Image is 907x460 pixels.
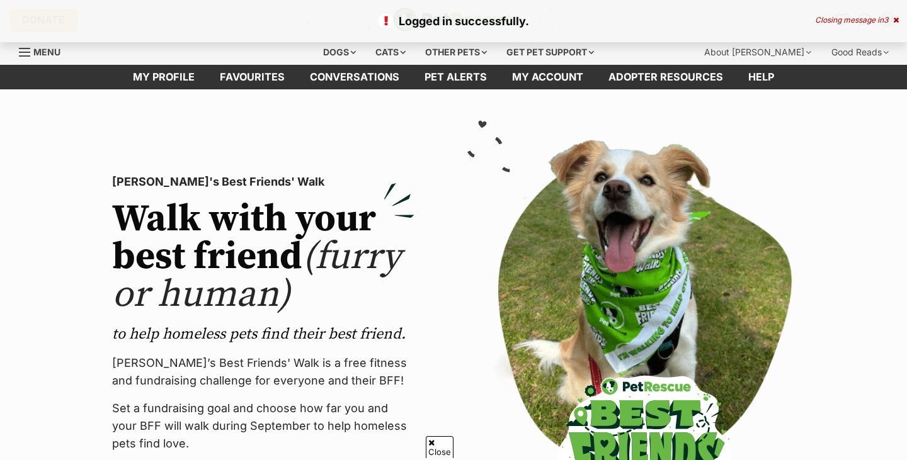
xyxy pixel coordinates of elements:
a: Pet alerts [412,65,499,89]
p: to help homeless pets find their best friend. [112,324,414,344]
div: Dogs [314,40,365,65]
p: Set a fundraising goal and choose how far you and your BFF will walk during September to help hom... [112,400,414,452]
a: Help [736,65,787,89]
div: About [PERSON_NAME] [695,40,820,65]
div: Good Reads [823,40,898,65]
a: My account [499,65,596,89]
p: [PERSON_NAME]'s Best Friends' Walk [112,173,414,191]
div: Cats [367,40,414,65]
a: Adopter resources [596,65,736,89]
a: Favourites [207,65,297,89]
a: Menu [19,40,69,62]
h2: Walk with your best friend [112,201,414,314]
span: Menu [33,47,60,57]
span: Close [426,436,453,458]
span: (furry or human) [112,233,401,318]
a: My profile [120,65,207,89]
p: [PERSON_NAME]’s Best Friends' Walk is a free fitness and fundraising challenge for everyone and t... [112,354,414,390]
a: conversations [297,65,412,89]
div: Get pet support [498,40,603,65]
div: Other pets [416,40,496,65]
